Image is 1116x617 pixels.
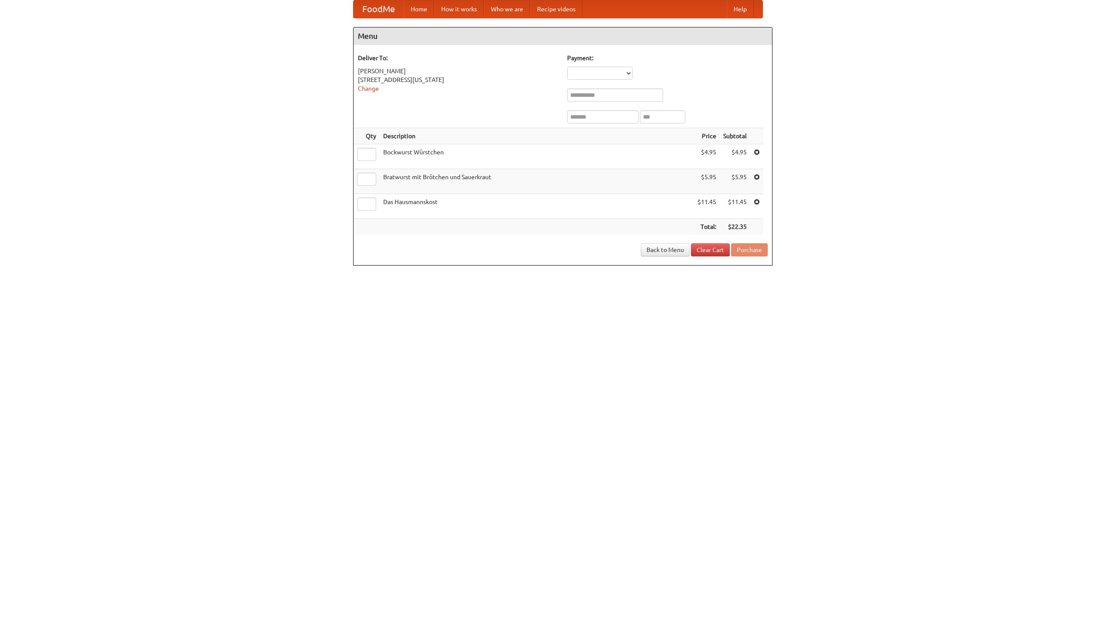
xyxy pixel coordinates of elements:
[694,128,720,144] th: Price
[694,144,720,169] td: $4.95
[404,0,434,18] a: Home
[567,54,768,62] h5: Payment:
[720,128,750,144] th: Subtotal
[694,194,720,219] td: $11.45
[484,0,530,18] a: Who we are
[731,243,768,256] button: Purchase
[380,144,694,169] td: Bockwurst Würstchen
[358,85,379,92] a: Change
[720,219,750,235] th: $22.35
[358,54,558,62] h5: Deliver To:
[641,243,690,256] a: Back to Menu
[380,194,694,219] td: Das Hausmannskost
[358,75,558,84] div: [STREET_ADDRESS][US_STATE]
[354,27,772,45] h4: Menu
[354,0,404,18] a: FoodMe
[720,144,750,169] td: $4.95
[727,0,754,18] a: Help
[354,128,380,144] th: Qty
[720,194,750,219] td: $11.45
[530,0,582,18] a: Recipe videos
[694,169,720,194] td: $5.95
[694,219,720,235] th: Total:
[380,128,694,144] th: Description
[380,169,694,194] td: Bratwurst mit Brötchen und Sauerkraut
[720,169,750,194] td: $5.95
[358,67,558,75] div: [PERSON_NAME]
[691,243,730,256] a: Clear Cart
[434,0,484,18] a: How it works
